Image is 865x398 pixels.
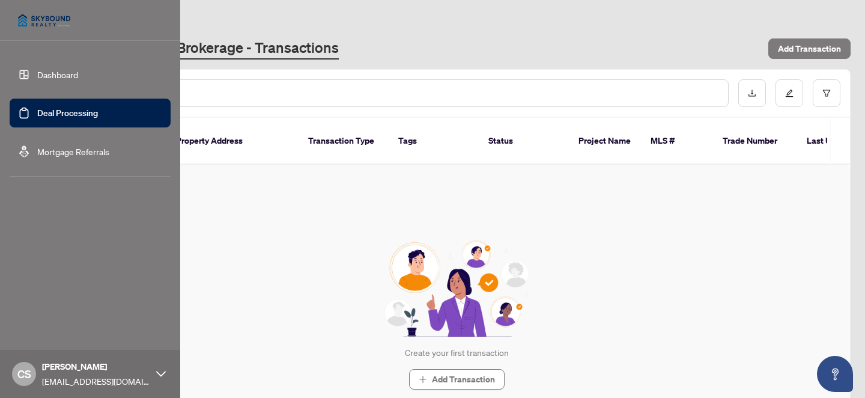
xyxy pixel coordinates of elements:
[405,346,509,360] div: Create your first transaction
[389,118,479,165] th: Tags
[748,89,756,97] span: download
[813,79,840,107] button: filter
[379,240,534,337] img: Null State Icon
[432,370,495,389] span: Add Transaction
[785,89,794,97] span: edit
[738,79,766,107] button: download
[62,38,339,60] a: Skybound Realty, Brokerage - Transactions
[37,146,109,157] a: Mortgage Referrals
[713,118,797,165] th: Trade Number
[479,118,569,165] th: Status
[42,360,150,373] span: [PERSON_NAME]
[569,118,641,165] th: Project Name
[775,79,803,107] button: edit
[641,118,713,165] th: MLS #
[17,366,31,382] span: CS
[817,356,853,392] button: Open asap
[166,118,299,165] th: Property Address
[10,6,79,35] img: logo
[37,108,98,118] a: Deal Processing
[419,375,427,384] span: plus
[768,38,851,59] button: Add Transaction
[822,89,831,97] span: filter
[42,375,150,388] span: [EMAIL_ADDRESS][DOMAIN_NAME]
[778,39,841,58] span: Add Transaction
[299,118,389,165] th: Transaction Type
[37,69,78,80] a: Dashboard
[409,369,505,390] button: Add Transaction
